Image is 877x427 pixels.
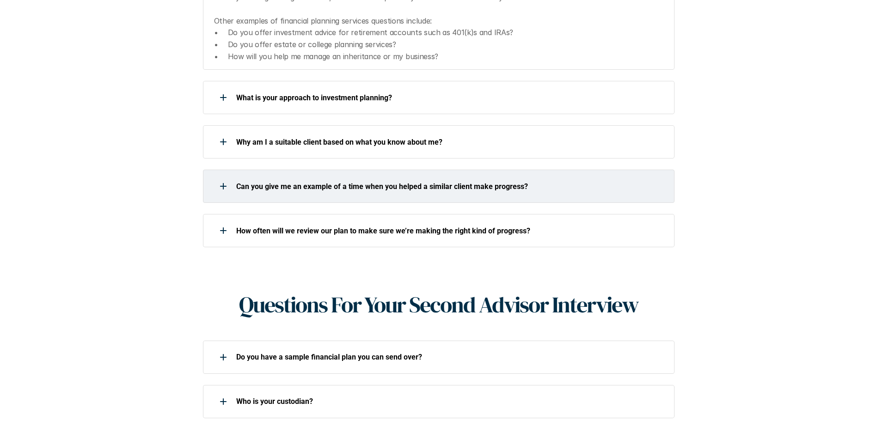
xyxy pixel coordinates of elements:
[228,51,663,63] p: How will you help me manage an inheritance or my business?
[236,138,662,146] p: Why am I a suitable client based on what you know about me?
[228,27,663,39] p: Do you offer investment advice for retirement accounts such as 401(k)s and IRAs?
[239,292,638,318] h1: Questions For Your Second Advisor Interview
[236,353,662,361] p: Do you have a sample financial plan you can send over?
[236,182,662,191] p: Can you give me an example of a time when you helped a similar client make progress?
[236,93,662,102] p: What is your approach to investment planning?
[236,397,662,406] p: Who is your custodian?
[236,226,662,235] p: How often will we review our plan to make sure we’re making the right kind of progress?
[228,39,663,51] p: Do you offer estate or college planning services?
